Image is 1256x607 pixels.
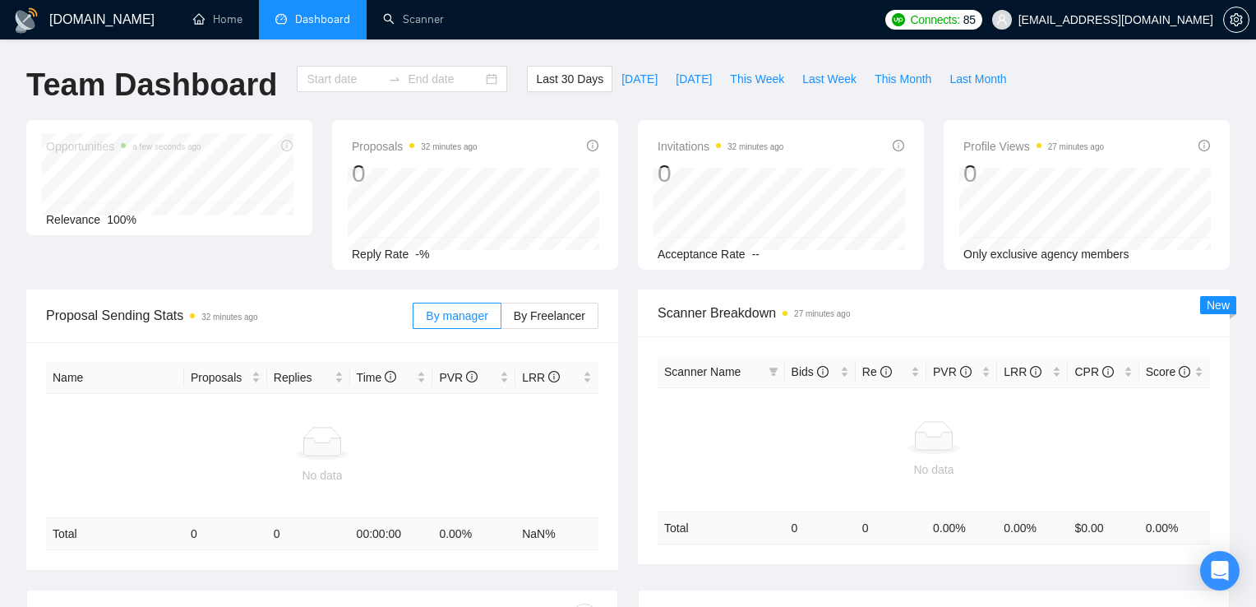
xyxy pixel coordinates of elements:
[1223,13,1249,26] a: setting
[880,366,892,378] span: info-circle
[522,371,560,384] span: LRR
[426,309,487,322] span: By manager
[1068,512,1138,544] td: $ 0.00
[730,70,784,88] span: This Week
[963,248,1129,261] span: Only exclusive agency members
[910,11,959,29] span: Connects:
[350,518,433,550] td: 00:00:00
[527,66,612,92] button: Last 30 Days
[996,14,1008,25] span: user
[1004,365,1041,378] span: LRR
[802,70,857,88] span: Last Week
[1139,512,1210,544] td: 0.00 %
[388,72,401,86] span: swap-right
[415,248,429,261] span: -%
[439,371,478,384] span: PVR
[658,158,783,189] div: 0
[658,137,783,156] span: Invitations
[817,366,829,378] span: info-circle
[792,365,829,378] span: Bids
[352,137,478,156] span: Proposals
[421,142,477,151] time: 32 minutes ago
[856,512,926,544] td: 0
[621,70,658,88] span: [DATE]
[107,213,136,226] span: 100%
[926,512,997,544] td: 0.00 %
[960,366,972,378] span: info-circle
[664,365,741,378] span: Scanner Name
[676,70,712,88] span: [DATE]
[587,140,598,151] span: info-circle
[1030,366,1041,378] span: info-circle
[274,368,331,387] span: Replies
[514,309,585,322] span: By Freelancer
[53,466,592,484] div: No data
[26,66,277,104] h1: Team Dashboard
[940,66,1015,92] button: Last Month
[664,461,1203,479] div: No data
[658,303,1210,323] span: Scanner Breakdown
[295,12,350,26] span: Dashboard
[1207,299,1230,312] span: New
[963,137,1104,156] span: Profile Views
[267,518,350,550] td: 0
[997,512,1068,544] td: 0.00 %
[1179,366,1190,378] span: info-circle
[1198,140,1210,151] span: info-circle
[933,365,972,378] span: PVR
[785,512,856,544] td: 0
[1223,7,1249,33] button: setting
[1074,365,1113,378] span: CPR
[193,12,242,26] a: homeHome
[267,362,350,394] th: Replies
[46,305,413,326] span: Proposal Sending Stats
[893,140,904,151] span: info-circle
[892,13,905,26] img: upwork-logo.png
[794,309,850,318] time: 27 minutes ago
[1146,365,1190,378] span: Score
[357,371,396,384] span: Time
[432,518,515,550] td: 0.00 %
[1102,366,1114,378] span: info-circle
[765,359,782,384] span: filter
[352,248,409,261] span: Reply Rate
[793,66,866,92] button: Last Week
[201,313,257,322] time: 32 minutes ago
[275,13,287,25] span: dashboard
[46,518,184,550] td: Total
[548,371,560,382] span: info-circle
[515,518,598,550] td: NaN %
[963,11,976,29] span: 85
[866,66,940,92] button: This Month
[949,70,1006,88] span: Last Month
[385,371,396,382] span: info-circle
[862,365,892,378] span: Re
[46,213,100,226] span: Relevance
[536,70,603,88] span: Last 30 Days
[667,66,721,92] button: [DATE]
[466,371,478,382] span: info-circle
[1200,551,1240,591] div: Open Intercom Messenger
[769,367,778,377] span: filter
[13,7,39,34] img: logo
[658,512,785,544] td: Total
[388,72,401,86] span: to
[352,158,478,189] div: 0
[721,66,793,92] button: This Week
[46,362,184,394] th: Name
[658,248,746,261] span: Acceptance Rate
[307,70,381,88] input: Start date
[383,12,444,26] a: searchScanner
[191,368,248,387] span: Proposals
[1048,142,1104,151] time: 27 minutes ago
[875,70,931,88] span: This Month
[408,70,483,88] input: End date
[184,362,267,394] th: Proposals
[963,158,1104,189] div: 0
[1224,13,1249,26] span: setting
[752,248,760,261] span: --
[727,142,783,151] time: 32 minutes ago
[184,518,267,550] td: 0
[612,66,667,92] button: [DATE]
